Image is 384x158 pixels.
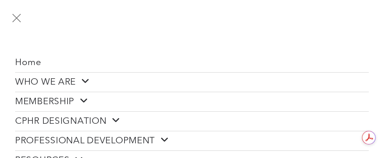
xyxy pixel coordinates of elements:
[15,54,369,72] a: Home
[15,92,369,111] a: MEMBERSHIP
[7,8,26,28] button: menu
[15,73,369,92] a: WHO WE ARE
[15,131,369,150] a: PROFESSIONAL DEVELOPMENT
[15,58,41,68] span: Home
[15,112,369,131] a: CPHR DESIGNATION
